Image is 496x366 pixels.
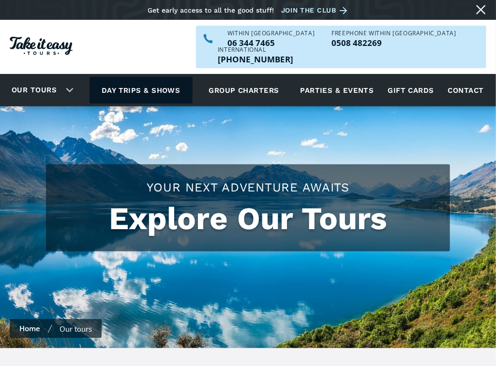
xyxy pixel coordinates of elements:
[331,30,456,36] div: Freephone WITHIN [GEOGRAPHIC_DATA]
[10,319,102,338] nav: breadcrumbs
[331,39,456,47] p: 0508 482269
[227,39,315,47] p: 06 344 7465
[196,77,291,103] a: Group charters
[227,39,315,47] a: Call us within NZ on 063447465
[473,2,489,17] a: Close message
[60,324,92,334] div: Our tours
[383,77,439,103] a: Gift cards
[10,37,73,55] img: Take it easy Tours logo
[4,79,64,102] a: Our tours
[56,179,440,196] h2: Your Next Adventure Awaits
[90,77,193,103] a: Day trips & shows
[218,55,293,63] p: [PHONE_NUMBER]
[218,55,293,63] a: Call us outside of NZ on +6463447465
[227,30,315,36] div: WITHIN [GEOGRAPHIC_DATA]
[148,6,274,14] div: Get early access to all the good stuff!
[19,323,40,333] a: Home
[295,77,378,103] a: Parties & events
[281,4,351,16] a: Join the club
[443,77,489,103] a: Contact
[10,32,73,62] a: Homepage
[331,39,456,47] a: Call us freephone within NZ on 0508482269
[56,201,440,237] h1: Explore Our Tours
[218,47,293,53] div: International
